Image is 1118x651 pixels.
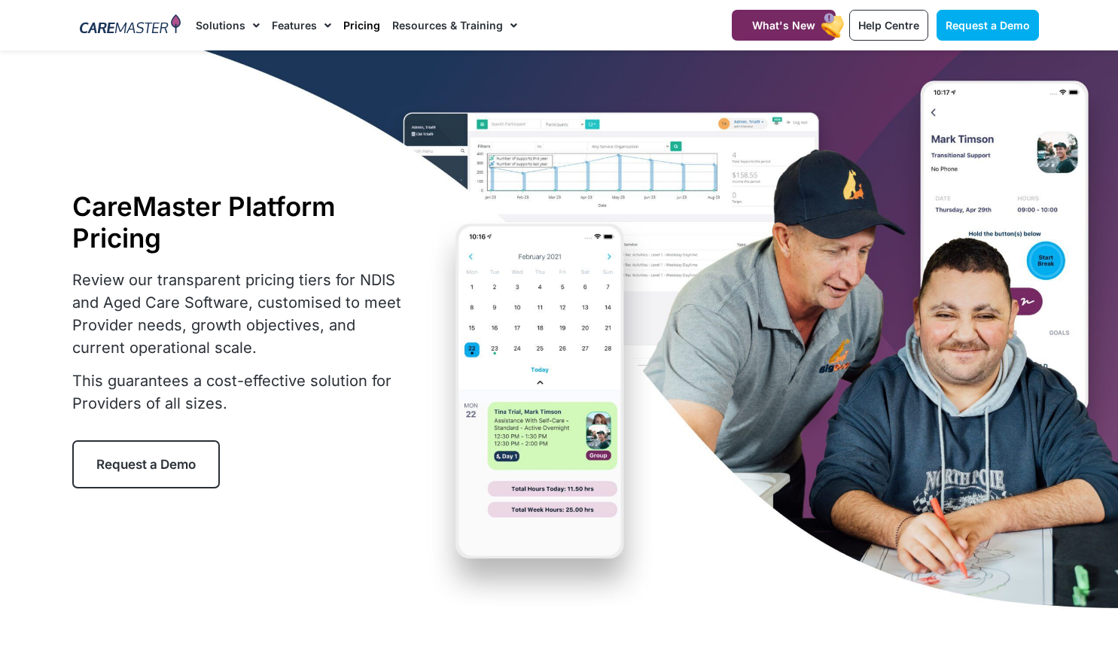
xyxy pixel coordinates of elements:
[937,10,1039,41] a: Request a Demo
[72,440,220,488] a: Request a Demo
[849,10,928,41] a: Help Centre
[80,14,181,37] img: CareMaster Logo
[752,19,815,32] span: What's New
[72,190,411,254] h1: CareMaster Platform Pricing
[72,370,411,415] p: This guarantees a cost-effective solution for Providers of all sizes.
[96,457,196,472] span: Request a Demo
[72,269,411,359] p: Review our transparent pricing tiers for NDIS and Aged Care Software, customised to meet Provider...
[732,10,836,41] a: What's New
[858,19,919,32] span: Help Centre
[946,19,1030,32] span: Request a Demo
